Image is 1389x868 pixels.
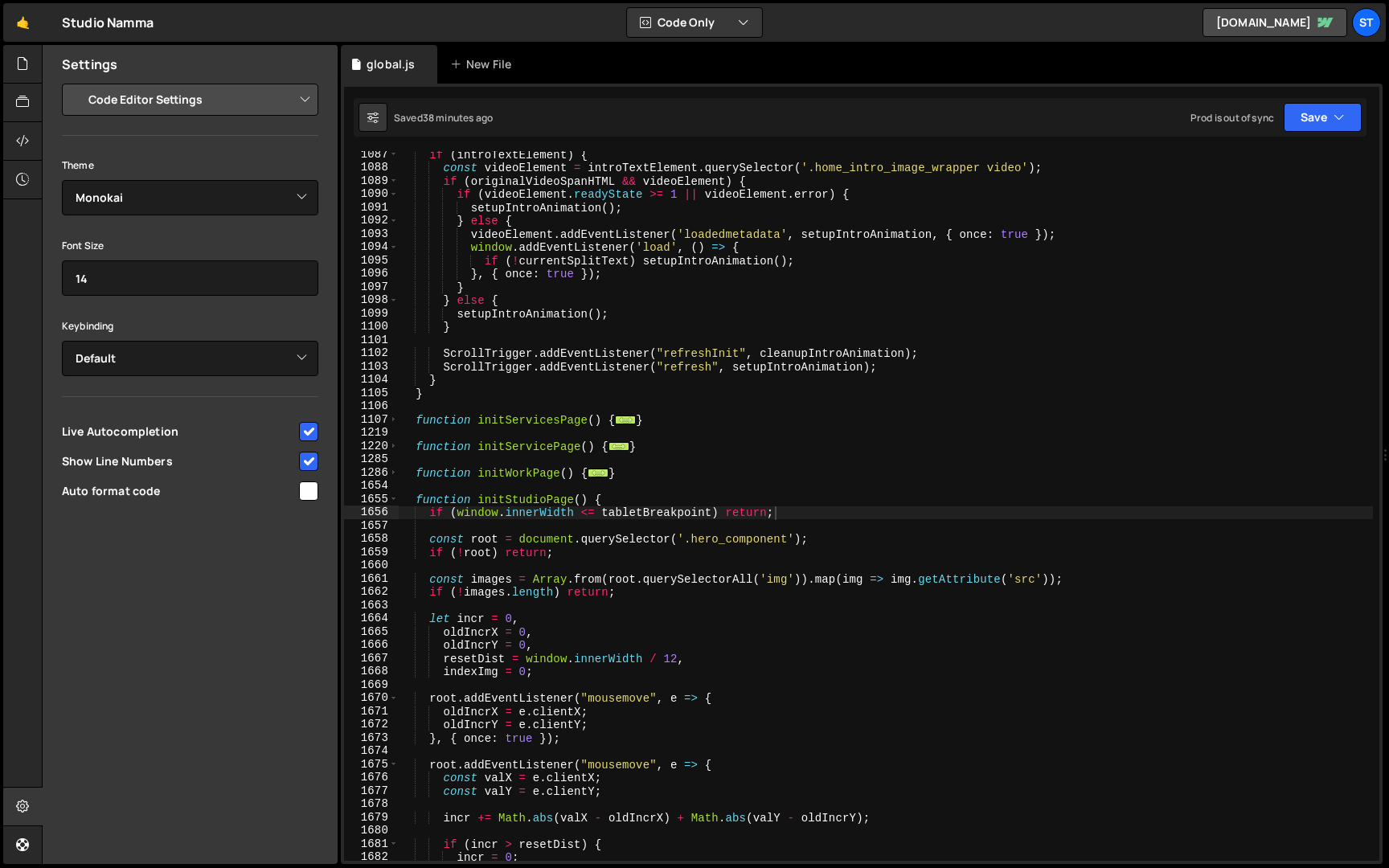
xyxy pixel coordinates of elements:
div: 1219 [344,426,399,440]
div: 1665 [344,625,399,639]
div: 1677 [344,784,399,798]
div: 1100 [344,320,399,334]
div: 1095 [344,254,399,268]
div: 1285 [344,452,399,466]
div: 1661 [344,572,399,586]
div: 1673 [344,731,399,745]
div: Prod is out of sync [1190,111,1274,125]
div: 1678 [344,797,399,811]
div: global.js [367,56,415,72]
label: Theme [62,158,94,174]
div: 1656 [344,506,399,519]
div: 1674 [344,744,399,758]
div: 1104 [344,373,399,387]
div: 1676 [344,771,399,784]
div: 1101 [344,334,399,347]
div: 1106 [344,399,399,413]
a: 🤙 [3,3,43,42]
div: 1681 [344,837,399,851]
div: 1669 [344,678,399,692]
div: 1097 [344,280,399,294]
div: 1657 [344,519,399,533]
div: Saved [394,111,493,125]
span: ... [588,468,608,477]
div: 1654 [344,479,399,493]
span: Show Line Numbers [62,453,297,469]
a: St [1352,8,1381,37]
span: Auto format code [62,483,297,499]
div: 1092 [344,214,399,227]
label: Keybinding [62,318,114,334]
div: 1090 [344,187,399,201]
div: 1667 [344,652,399,665]
div: 1663 [344,599,399,612]
div: 1659 [344,546,399,559]
div: 1662 [344,585,399,599]
div: 1091 [344,201,399,215]
span: ... [615,415,636,424]
div: 38 minutes ago [423,111,493,125]
div: 1664 [344,612,399,625]
div: 1099 [344,307,399,321]
div: 1655 [344,493,399,506]
div: 1672 [344,718,399,731]
div: 1675 [344,758,399,772]
div: 1087 [344,148,399,162]
div: 1658 [344,532,399,546]
span: Live Autocompletion [62,424,297,440]
div: 1220 [344,440,399,453]
div: 1671 [344,705,399,719]
div: 1096 [344,267,399,280]
button: Save [1284,103,1362,132]
div: 1103 [344,360,399,374]
div: 1670 [344,691,399,705]
div: 1093 [344,227,399,241]
span: ... [608,441,629,450]
label: Font Size [62,238,104,254]
button: Code Only [627,8,762,37]
div: 1668 [344,665,399,678]
div: 1088 [344,161,399,174]
div: 1660 [344,559,399,572]
div: 1680 [344,824,399,837]
div: Studio Namma [62,13,154,32]
div: 1286 [344,466,399,480]
div: 1102 [344,346,399,360]
div: 1679 [344,811,399,825]
a: [DOMAIN_NAME] [1203,8,1347,37]
h2: Settings [62,55,117,73]
div: 1682 [344,850,399,864]
div: New File [450,56,518,72]
div: 1105 [344,387,399,400]
div: 1089 [344,174,399,188]
div: 1107 [344,413,399,427]
div: 1094 [344,240,399,254]
div: 1666 [344,638,399,652]
div: 1098 [344,293,399,307]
